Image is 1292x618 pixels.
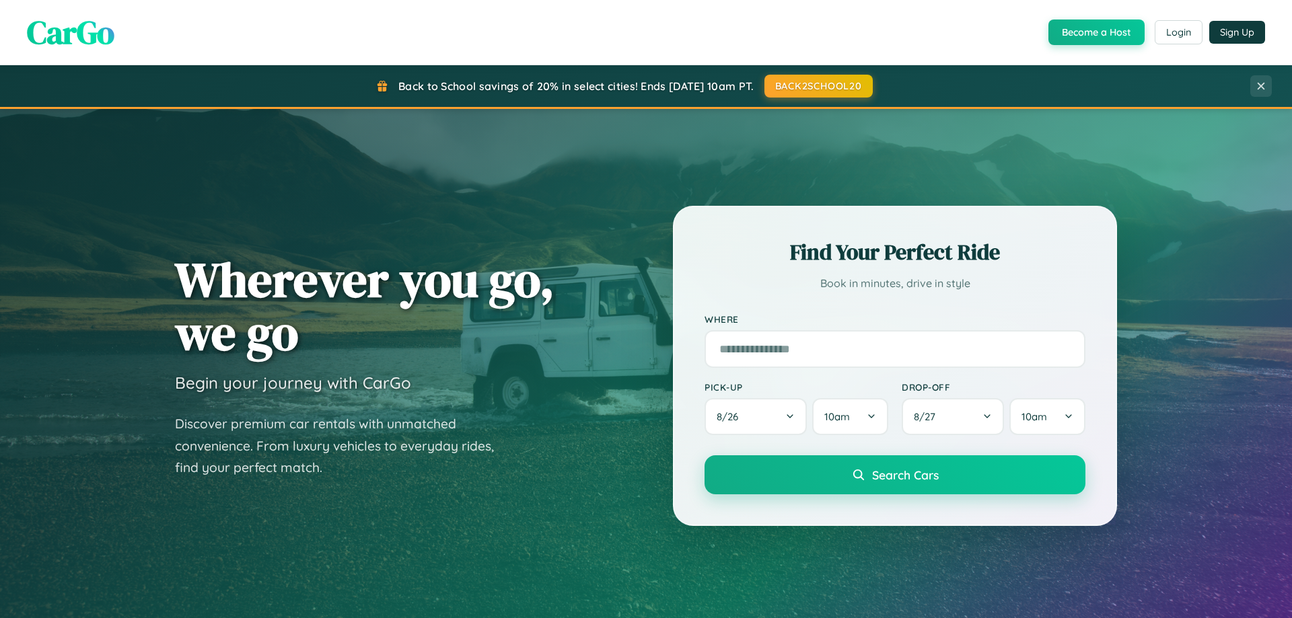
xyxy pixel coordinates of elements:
label: Pick-up [705,381,888,393]
button: 8/26 [705,398,807,435]
h3: Begin your journey with CarGo [175,373,411,393]
label: Drop-off [902,381,1085,393]
span: 8 / 27 [914,410,942,423]
h1: Wherever you go, we go [175,253,554,359]
p: Book in minutes, drive in style [705,274,1085,293]
span: Back to School savings of 20% in select cities! Ends [DATE] 10am PT. [398,79,754,93]
button: Become a Host [1048,20,1145,45]
span: 8 / 26 [717,410,745,423]
span: Search Cars [872,467,939,482]
button: Search Cars [705,455,1085,494]
span: 10am [824,410,850,423]
h2: Find Your Perfect Ride [705,237,1085,267]
button: 10am [1009,398,1085,435]
button: Sign Up [1209,21,1265,44]
span: 10am [1021,410,1047,423]
button: BACK2SCHOOL20 [764,75,873,98]
p: Discover premium car rentals with unmatched convenience. From luxury vehicles to everyday rides, ... [175,413,511,479]
button: Login [1155,20,1203,44]
button: 10am [812,398,888,435]
label: Where [705,313,1085,325]
button: 8/27 [902,398,1004,435]
span: CarGo [27,10,114,54]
